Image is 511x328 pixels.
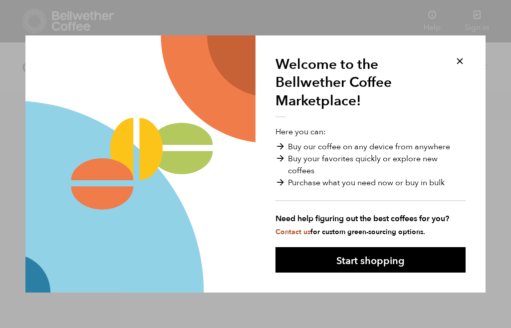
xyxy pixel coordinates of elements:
[275,55,441,117] h1: Welcome to the Bellwether Coffee Marketplace!
[275,227,425,237] small: for custom green-sourcing options.
[275,247,466,273] button: Start shopping
[275,177,466,189] li: Purchase what you need now or buy in bulk
[275,227,310,237] a: Contact us
[275,213,466,225] strong: Need help figuring out the best coffees for you?
[275,126,466,237] p: Here you can:
[275,153,466,177] li: Buy your favorites quickly or explore new coffees
[275,141,466,153] li: Buy our coffee on any device from anywhere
